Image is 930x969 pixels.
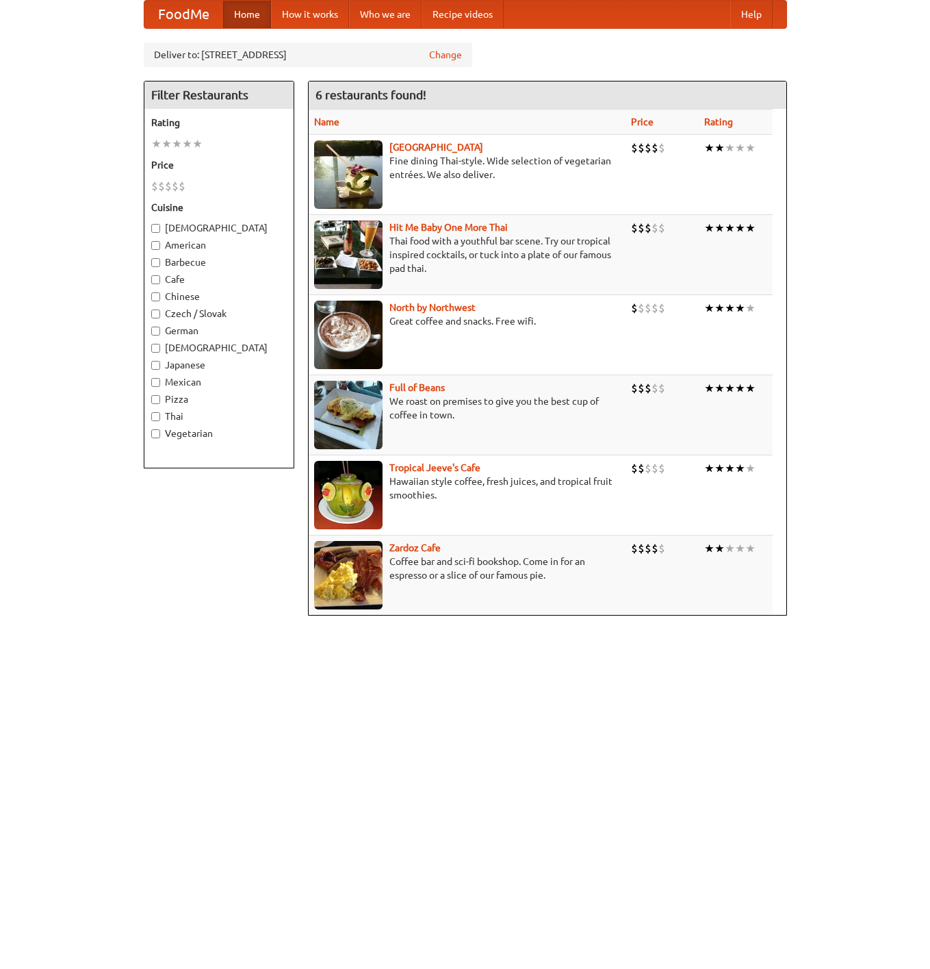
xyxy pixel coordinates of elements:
li: $ [658,301,665,316]
a: Zardoz Cafe [389,542,441,553]
a: North by Northwest [389,302,476,313]
a: Recipe videos [422,1,504,28]
li: ★ [714,301,725,316]
li: ★ [704,541,714,556]
input: Cafe [151,275,160,284]
li: ★ [725,301,735,316]
b: Hit Me Baby One More Thai [389,222,508,233]
img: zardoz.jpg [314,541,383,609]
li: $ [651,301,658,316]
li: $ [645,461,651,476]
li: ★ [745,541,755,556]
li: $ [179,179,185,194]
input: Czech / Slovak [151,310,160,318]
li: $ [658,461,665,476]
p: We roast on premises to give you the best cup of coffee in town. [314,394,621,422]
p: Thai food with a youthful bar scene. Try our tropical inspired cocktails, or tuck into a plate of... [314,234,621,275]
li: ★ [714,381,725,396]
input: German [151,327,160,336]
li: $ [172,179,179,194]
label: American [151,238,287,252]
li: ★ [745,381,755,396]
li: ★ [714,541,725,556]
a: Help [730,1,773,28]
label: Vegetarian [151,427,287,440]
a: Who we are [349,1,422,28]
li: ★ [725,221,735,236]
label: [DEMOGRAPHIC_DATA] [151,221,287,235]
li: $ [151,179,158,194]
h5: Cuisine [151,201,287,214]
a: Price [631,116,654,127]
li: ★ [714,461,725,476]
li: ★ [735,461,745,476]
ng-pluralize: 6 restaurants found! [315,88,426,101]
p: Hawaiian style coffee, fresh juices, and tropical fruit smoothies. [314,475,621,502]
label: Chinese [151,290,287,303]
li: ★ [725,541,735,556]
input: American [151,241,160,250]
li: ★ [735,541,745,556]
li: ★ [704,301,714,316]
p: Fine dining Thai-style. Wide selection of vegetarian entrées. We also deliver. [314,154,621,181]
li: ★ [704,221,714,236]
li: ★ [735,381,745,396]
a: Full of Beans [389,382,445,393]
a: [GEOGRAPHIC_DATA] [389,142,483,153]
li: $ [638,461,645,476]
li: ★ [182,136,192,151]
a: FoodMe [144,1,223,28]
li: $ [645,221,651,236]
label: Japanese [151,358,287,372]
li: $ [638,381,645,396]
h5: Rating [151,116,287,129]
input: Thai [151,412,160,421]
li: ★ [714,140,725,155]
a: Home [223,1,271,28]
a: Rating [704,116,733,127]
a: Name [314,116,339,127]
li: $ [658,140,665,155]
p: Great coffee and snacks. Free wifi. [314,314,621,328]
li: $ [631,541,638,556]
li: ★ [725,461,735,476]
a: Tropical Jeeve's Cafe [389,462,480,473]
li: ★ [704,381,714,396]
li: ★ [725,140,735,155]
label: Pizza [151,392,287,406]
img: jeeves.jpg [314,461,383,529]
li: $ [638,541,645,556]
li: $ [651,541,658,556]
li: $ [658,541,665,556]
li: ★ [735,140,745,155]
li: $ [631,381,638,396]
input: Chinese [151,292,160,301]
p: Coffee bar and sci-fi bookshop. Come in for an espresso or a slice of our famous pie. [314,555,621,582]
label: Cafe [151,273,287,286]
li: $ [651,221,658,236]
h4: Filter Restaurants [144,81,294,109]
li: $ [645,301,651,316]
li: ★ [714,221,725,236]
li: ★ [704,461,714,476]
a: How it works [271,1,349,28]
label: Thai [151,410,287,423]
li: $ [158,179,165,194]
input: Mexican [151,378,160,387]
input: Pizza [151,395,160,404]
li: $ [645,381,651,396]
img: babythai.jpg [314,221,383,289]
li: $ [165,179,172,194]
li: ★ [745,301,755,316]
li: ★ [162,136,172,151]
a: Change [429,48,462,62]
li: $ [631,140,638,155]
li: $ [645,140,651,155]
li: ★ [725,381,735,396]
label: Czech / Slovak [151,307,287,320]
li: $ [645,541,651,556]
